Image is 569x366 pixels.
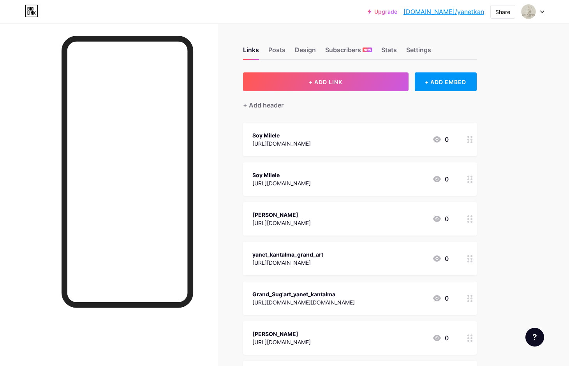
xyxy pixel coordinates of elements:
div: yanet_kantalma_grand_art [252,250,323,259]
div: Grand_Sug'art_yanet_kantalma [252,290,355,298]
span: NEW [364,48,371,52]
img: Yanetkantalma [521,4,536,19]
div: [URL][DOMAIN_NAME] [252,259,323,267]
div: 0 [432,254,449,263]
div: Design [295,45,316,59]
div: Stats [381,45,397,59]
div: [URL][DOMAIN_NAME] [252,179,311,187]
div: + ADD EMBED [415,72,477,91]
div: 0 [432,294,449,303]
div: 0 [432,174,449,184]
div: [PERSON_NAME] [252,330,311,338]
div: 0 [432,135,449,144]
div: [PERSON_NAME] [252,211,311,219]
a: Upgrade [368,9,397,15]
div: + Add header [243,100,284,110]
div: Links [243,45,259,59]
div: Soy Milele [252,131,311,139]
button: + ADD LINK [243,72,409,91]
a: [DOMAIN_NAME]/yanetkan [403,7,484,16]
div: [URL][DOMAIN_NAME] [252,338,311,346]
div: [URL][DOMAIN_NAME][DOMAIN_NAME] [252,298,355,306]
div: [URL][DOMAIN_NAME] [252,219,311,227]
div: Settings [406,45,431,59]
div: 0 [432,214,449,223]
div: 0 [432,333,449,343]
div: Soy Milele [252,171,311,179]
div: Posts [268,45,285,59]
span: + ADD LINK [309,79,342,85]
div: Subscribers [325,45,372,59]
div: [URL][DOMAIN_NAME] [252,139,311,148]
div: Share [495,8,510,16]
